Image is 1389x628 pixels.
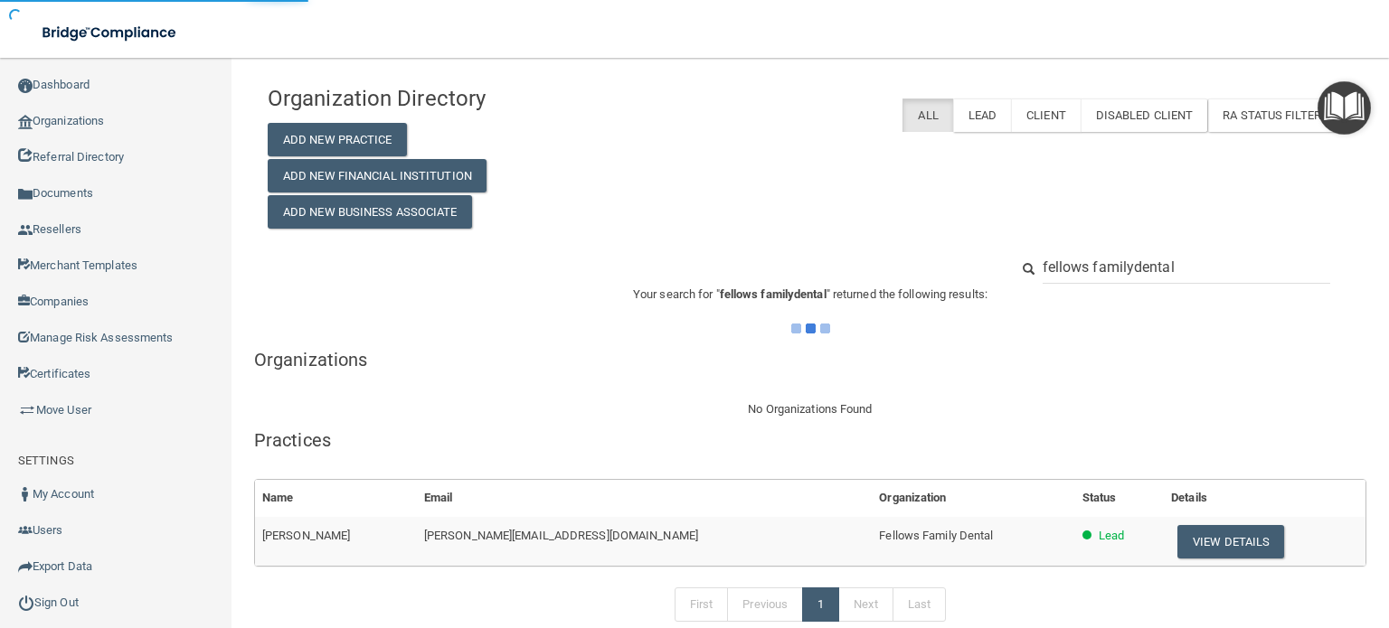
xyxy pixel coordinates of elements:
[18,223,33,238] img: ic_reseller.de258add.png
[18,79,33,93] img: ic_dashboard_dark.d01f4a41.png
[255,480,417,517] th: Name
[802,587,839,622] a: 1
[18,187,33,202] img: icon-documents.8dae5593.png
[18,487,33,501] img: ic_user_dark.df1a06c3.png
[18,559,33,574] img: icon-export.b9366987.png
[1164,480,1365,517] th: Details
[791,323,830,333] img: ajax-loader.4d491dd7.gif
[1318,81,1371,135] button: Open Resource Center
[893,587,946,622] a: Last
[18,401,36,419] img: briefcase.64adab9b.png
[254,350,1366,370] h5: Organizations
[1081,98,1208,132] label: Disabled Client
[720,287,827,301] span: fellows familydental
[18,595,34,611] img: ic_power_dark.7ecde6b1.png
[254,284,1366,305] p: Your search for " " returned the following results:
[953,98,1011,132] label: Lead
[268,195,472,229] button: Add New Business Associate
[675,587,729,622] a: First
[727,587,803,622] a: Previous
[268,87,611,110] h4: Organization Directory
[879,529,993,542] span: Fellows Family Dental
[27,14,194,52] img: bridge_compliance_login_screen.278c3ca4.svg
[18,450,74,472] label: SETTINGS
[1177,525,1284,558] button: View Details
[254,430,1366,450] h5: Practices
[18,115,33,129] img: organization-icon.f8decf85.png
[417,480,873,517] th: Email
[872,480,1074,517] th: Organization
[1075,480,1164,517] th: Status
[1099,525,1124,547] p: Lead
[268,123,407,156] button: Add New Practice
[1043,250,1330,284] input: Search
[1011,98,1081,132] label: Client
[268,159,487,192] button: Add New Financial Institution
[254,398,1366,420] div: No Organizations Found
[424,529,698,542] span: [PERSON_NAME][EMAIL_ADDRESS][DOMAIN_NAME]
[902,98,952,132] label: All
[1223,108,1338,122] span: RA Status Filter
[838,587,893,622] a: Next
[262,529,350,542] span: [PERSON_NAME]
[18,523,33,538] img: icon-users.e205127d.png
